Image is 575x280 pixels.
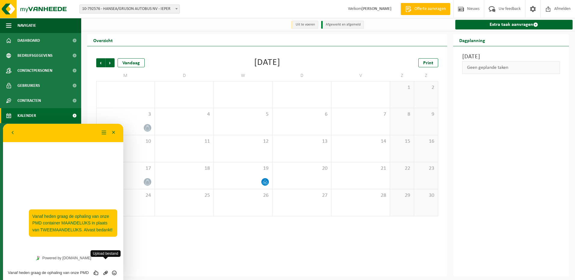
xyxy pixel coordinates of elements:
span: 1 [393,84,411,91]
button: Upload bestand [98,146,107,152]
span: 27 [275,192,328,199]
span: Rapportage [17,123,41,138]
span: 14 [334,138,387,145]
iframe: chat widget [3,124,123,280]
a: Extra taak aanvragen [455,20,573,29]
a: Offerte aanvragen [401,3,450,15]
span: 16 [417,138,435,145]
span: 18 [158,165,210,172]
span: 17 [100,165,152,172]
span: 11 [158,138,210,145]
span: 30 [417,192,435,199]
button: Emoji invoeren [107,146,115,152]
span: Navigatie [17,18,36,33]
div: Geen geplande taken [462,61,560,74]
span: 7 [334,111,387,118]
span: Dashboard [17,33,40,48]
a: Powered by [DOMAIN_NAME] [30,130,90,138]
span: 12 [217,138,269,145]
span: 25 [158,192,210,199]
span: 19 [217,165,269,172]
span: 26 [217,192,269,199]
span: 13 [275,138,328,145]
span: 6 [275,111,328,118]
span: 5 [217,111,269,118]
span: 4 [158,111,210,118]
span: 10 [100,138,152,145]
div: Beoordeel deze chat [89,146,98,152]
span: 10-792576 - HANSEA/GRUSON AUTOBUS NV - IEPER [79,5,180,14]
strong: [PERSON_NAME] [361,7,392,11]
td: Z [390,70,414,81]
td: D [155,70,214,81]
span: Kalender [17,108,36,123]
div: Vandaag [118,58,145,67]
span: 9 [417,111,435,118]
span: 8 [393,111,411,118]
li: Uit te voeren [291,21,318,29]
td: D [272,70,331,81]
span: 28 [334,192,387,199]
span: 15 [393,138,411,145]
span: Contracten [17,93,41,108]
li: Afgewerkt en afgemeld [321,21,364,29]
span: 21 [334,165,387,172]
td: M [96,70,155,81]
span: Contactpersonen [17,63,52,78]
h3: [DATE] [462,52,560,61]
a: Print [418,58,438,67]
span: 22 [393,165,411,172]
span: Gebruikers [17,78,40,93]
td: V [331,70,390,81]
span: 10-792576 - HANSEA/GRUSON AUTOBUS NV - IEPER [80,5,180,13]
h2: Overzicht [87,34,119,46]
span: 3 [100,111,152,118]
span: Print [423,61,433,65]
span: Bedrijfsgegevens [17,48,53,63]
span: 2 [417,84,435,91]
div: [DATE] [254,58,280,67]
span: 29 [393,192,411,199]
span: Vorige [96,58,105,67]
span: Volgende [106,58,115,67]
img: Tawky_16x16.svg [33,132,37,136]
td: Z [414,70,438,81]
span: 20 [275,165,328,172]
td: W [214,70,272,81]
h2: Dagplanning [453,34,491,46]
span: 24 [100,192,152,199]
span: Upload bestand [88,126,118,133]
span: 23 [417,165,435,172]
span: Offerte aanvragen [413,6,447,12]
div: Group of buttons [89,146,115,152]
